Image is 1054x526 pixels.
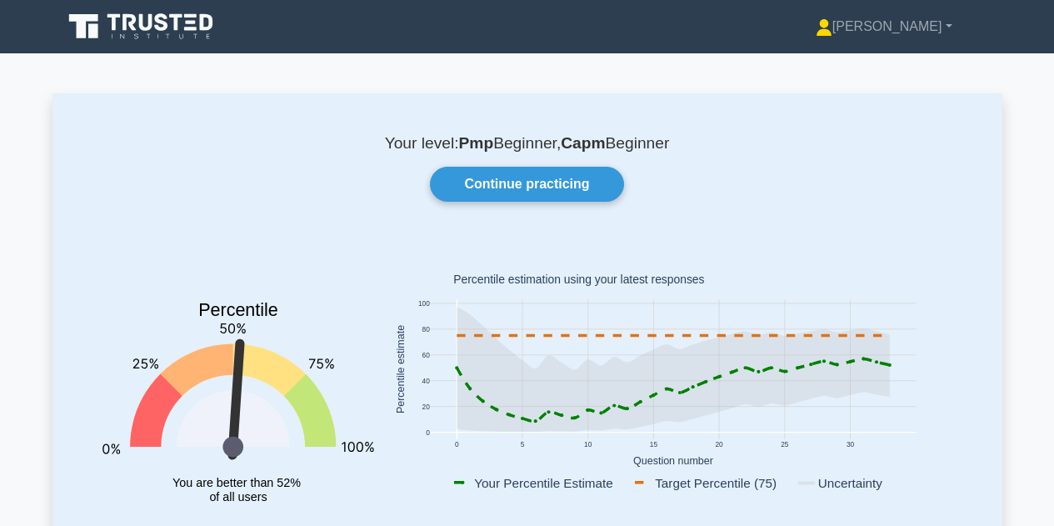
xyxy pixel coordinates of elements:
b: Capm [561,134,605,152]
text: 60 [422,351,430,359]
text: 20 [715,440,723,448]
text: 25 [781,440,789,448]
text: 20 [422,403,430,411]
text: 30 [846,440,854,448]
text: 5 [520,440,524,448]
text: 10 [584,440,592,448]
tspan: of all users [209,491,267,504]
text: 0 [454,440,458,448]
text: Percentile [198,300,278,320]
text: 100 [417,299,429,308]
b: Pmp [459,134,494,152]
text: Percentile estimation using your latest responses [453,273,704,287]
text: 0 [426,428,430,437]
tspan: You are better than 52% [172,476,301,489]
p: Your level: Beginner, Beginner [92,133,962,153]
text: Percentile estimate [395,325,407,413]
text: Question number [633,455,713,467]
a: Continue practicing [430,167,623,202]
a: [PERSON_NAME] [776,10,992,43]
text: 40 [422,377,430,385]
text: 80 [422,325,430,333]
text: 15 [649,440,657,448]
